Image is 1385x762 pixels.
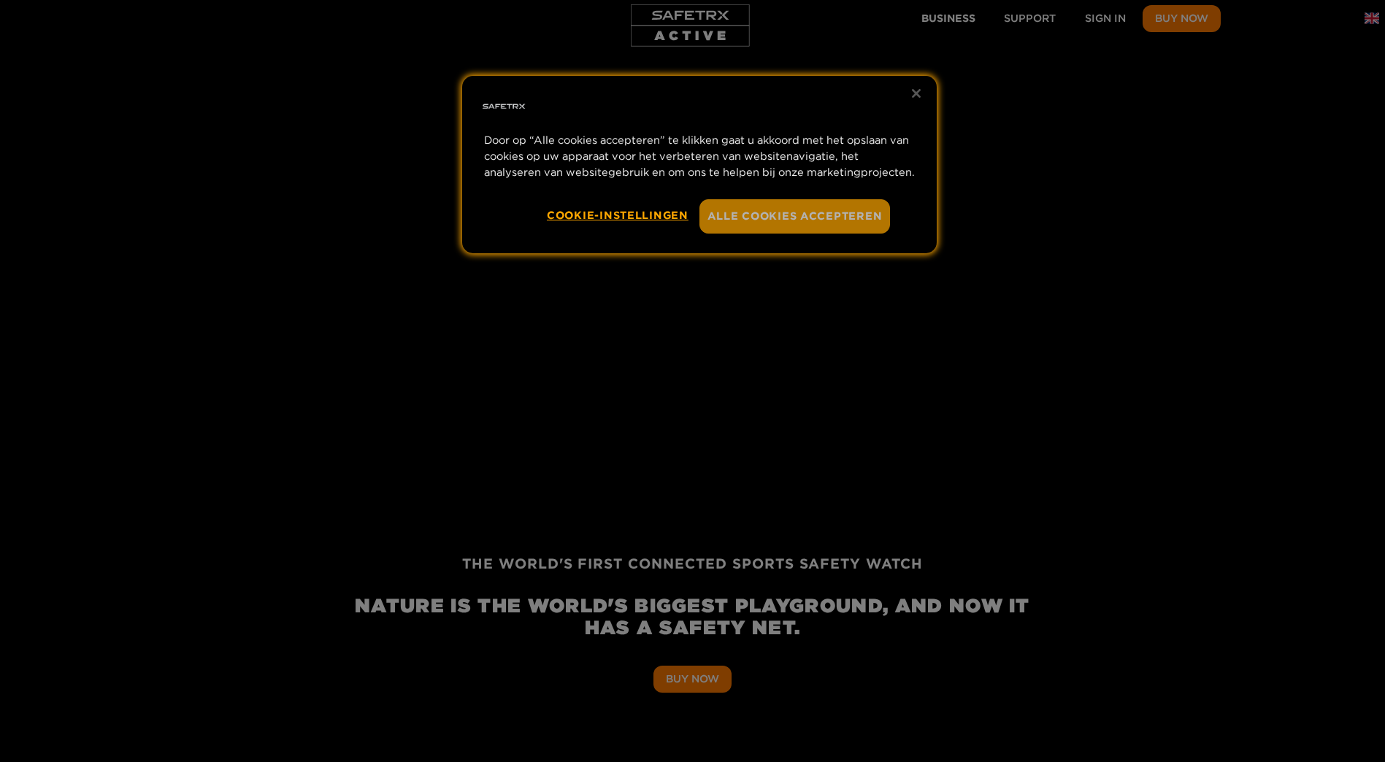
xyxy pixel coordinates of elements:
[480,83,527,130] img: Bedrijfslogo
[462,76,937,253] div: Privacy
[484,133,915,181] p: Door op “Alle cookies accepteren” te klikken gaat u akkoord met het opslaan van cookies op uw app...
[547,199,688,231] button: Cookie-instellingen
[699,199,891,233] button: Alle cookies accepteren
[900,77,932,109] button: Sluiten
